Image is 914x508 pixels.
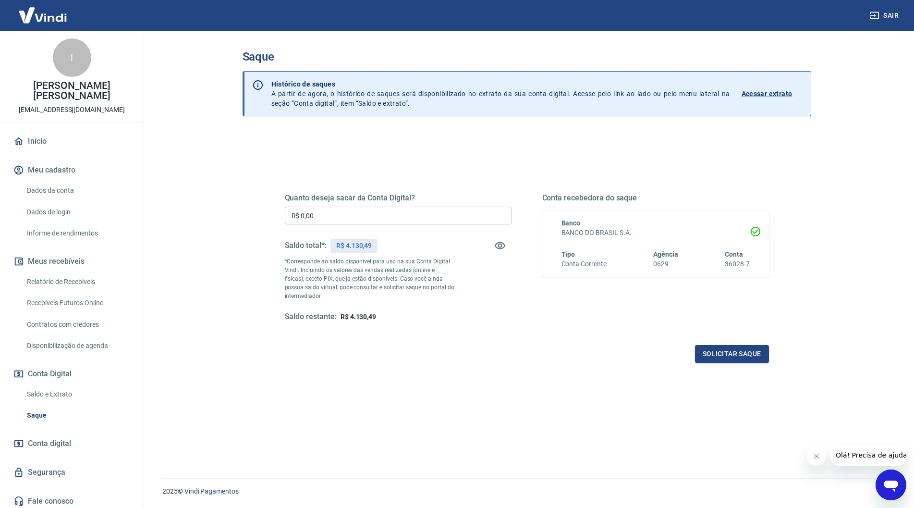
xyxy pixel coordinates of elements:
a: Acessar extrato [742,79,803,108]
a: Conta digital [12,433,132,454]
iframe: Mensagem da empresa [830,445,906,466]
span: Banco [561,219,581,227]
p: R$ 4.130,49 [336,241,372,251]
button: Conta Digital [12,363,132,384]
button: Solicitar saque [695,345,769,363]
button: Meus recebíveis [12,251,132,272]
h3: Saque [243,50,811,63]
span: Tipo [561,250,575,258]
p: Histórico de saques [271,79,730,89]
a: Recebíveis Futuros Online [23,293,132,313]
p: *Corresponde ao saldo disponível para uso na sua Conta Digital Vindi. Incluindo os valores das ve... [285,257,455,300]
span: R$ 4.130,49 [341,313,376,321]
p: 2025 © [162,486,891,496]
a: Saque [23,406,132,425]
h6: 0629 [653,259,678,269]
button: Sair [868,7,902,25]
span: Agência [653,250,678,258]
h6: Conta Corrente [561,259,607,269]
iframe: Botão para abrir a janela de mensagens [876,470,906,500]
a: Saldo e Extrato [23,384,132,404]
a: Segurança [12,462,132,483]
a: Vindi Pagamentos [184,487,239,495]
p: Acessar extrato [742,89,792,99]
a: Contratos com credores [23,315,132,335]
h6: BANCO DO BRASIL S.A. [561,228,750,238]
h5: Saldo restante: [285,312,337,322]
p: [PERSON_NAME] [PERSON_NAME] [8,81,136,101]
img: Vindi [12,0,74,30]
a: Informe de rendimentos [23,223,132,243]
a: Dados de login [23,202,132,222]
p: A partir de agora, o histórico de saques será disponibilizado no extrato da sua conta digital. Ac... [271,79,730,108]
h5: Quanto deseja sacar da Conta Digital? [285,193,512,203]
h5: Conta recebedora do saque [542,193,769,203]
iframe: Fechar mensagem [807,446,826,466]
a: Dados da conta [23,181,132,200]
h5: Saldo total*: [285,241,327,250]
p: [EMAIL_ADDRESS][DOMAIN_NAME] [19,105,125,115]
a: Início [12,131,132,152]
a: Disponibilização de agenda [23,336,132,356]
span: Conta [725,250,743,258]
div: l [53,38,91,77]
span: Conta digital [28,437,71,450]
a: Relatório de Recebíveis [23,272,132,292]
span: Olá! Precisa de ajuda? [6,7,81,14]
button: Meu cadastro [12,160,132,181]
h6: 36028-7 [725,259,750,269]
